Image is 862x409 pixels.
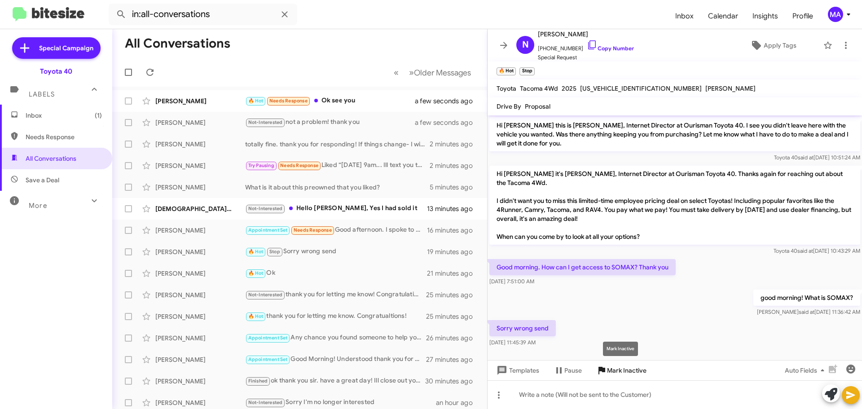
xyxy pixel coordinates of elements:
[26,132,102,141] span: Needs Response
[828,7,843,22] div: MA
[248,227,288,233] span: Appointment Set
[430,161,480,170] div: 2 minutes ago
[426,377,480,386] div: 30 minutes ago
[248,356,288,362] span: Appointment Set
[701,3,745,29] a: Calendar
[753,290,860,306] p: good morning! What is SOMAX?
[426,312,480,321] div: 25 minutes ago
[248,249,264,255] span: 🔥 Hot
[12,37,101,59] a: Special Campaign
[248,206,283,211] span: Not-Interested
[248,292,283,298] span: Not-Interested
[580,84,702,92] span: [US_VEHICLE_IDENTIFICATION_NUMBER]
[394,67,399,78] span: «
[245,160,430,171] div: Liked “[DATE] 9am... Ill text you then!”
[155,161,245,170] div: [PERSON_NAME]
[245,311,426,321] div: thank you for letting me know. Congratualtions!
[155,247,245,256] div: [PERSON_NAME]
[245,397,436,408] div: Sorry I'm no longer interested
[797,247,813,254] span: said at
[245,140,430,149] div: totally fine. thank you for responding! If things change- I will be here for you!
[245,354,426,365] div: Good Morning! Understood thank you for responding. I will update your information.
[155,226,245,235] div: [PERSON_NAME]
[248,163,274,168] span: Try Pausing
[538,53,634,62] span: Special Request
[388,63,404,82] button: Previous
[414,68,471,78] span: Older Messages
[426,334,480,343] div: 26 minutes ago
[489,278,534,285] span: [DATE] 7:51:00 AM
[245,246,427,257] div: Sorry wrong send
[26,111,102,120] span: Inbox
[564,362,582,378] span: Pause
[155,334,245,343] div: [PERSON_NAME]
[40,67,72,76] div: Toyota 40
[785,3,820,29] span: Profile
[155,377,245,386] div: [PERSON_NAME]
[248,378,268,384] span: Finished
[248,270,264,276] span: 🔥 Hot
[546,362,589,378] button: Pause
[155,204,245,213] div: [DEMOGRAPHIC_DATA][PERSON_NAME]
[269,98,308,104] span: Needs Response
[245,117,426,128] div: not a problem! thank you
[522,38,529,52] span: N
[245,183,430,192] div: What is it about this preowned that you liked?
[248,335,288,341] span: Appointment Set
[764,37,796,53] span: Apply Tags
[155,97,245,106] div: [PERSON_NAME]
[280,163,318,168] span: Needs Response
[245,225,427,235] div: Good afternoon. I spoke to the Sales manager and the sales woman already. Thank you for your foll...
[427,269,480,278] div: 21 minutes ago
[245,268,427,278] div: Ok
[155,290,245,299] div: [PERSON_NAME]
[430,183,480,192] div: 5 minutes ago
[26,176,59,185] span: Save a Deal
[727,37,819,53] button: Apply Tags
[495,362,539,378] span: Templates
[489,259,676,275] p: Good morning. How can I get access to SOMAX? Thank you
[745,3,785,29] a: Insights
[248,400,283,405] span: Not-Interested
[155,140,245,149] div: [PERSON_NAME]
[705,84,756,92] span: [PERSON_NAME]
[29,90,55,98] span: Labels
[538,40,634,53] span: [PHONE_NUMBER]
[155,269,245,278] div: [PERSON_NAME]
[488,362,546,378] button: Templates
[245,333,426,343] div: Any chance you found someone to help you? We would love to earn your business!
[389,63,476,82] nav: Page navigation example
[155,355,245,364] div: [PERSON_NAME]
[155,398,245,407] div: [PERSON_NAME]
[125,36,230,51] h1: All Conversations
[426,355,480,364] div: 27 minutes ago
[409,67,414,78] span: »
[497,67,516,75] small: 🔥 Hot
[757,308,860,315] span: [PERSON_NAME] [DATE] 11:36:42 AM
[587,45,634,52] a: Copy Number
[248,98,264,104] span: 🔥 Hot
[155,118,245,127] div: [PERSON_NAME]
[426,290,480,299] div: 25 minutes ago
[774,247,860,254] span: Toyota 40 [DATE] 10:43:29 AM
[245,96,426,106] div: Ok see you
[248,119,283,125] span: Not-Interested
[562,84,576,92] span: 2025
[489,339,536,346] span: [DATE] 11:45:39 AM
[668,3,701,29] a: Inbox
[489,320,556,336] p: Sorry wrong send
[248,313,264,319] span: 🔥 Hot
[538,29,634,40] span: [PERSON_NAME]
[95,111,102,120] span: (1)
[155,183,245,192] div: [PERSON_NAME]
[820,7,852,22] button: MA
[269,249,280,255] span: Stop
[109,4,297,25] input: Search
[525,102,550,110] span: Proposal
[155,312,245,321] div: [PERSON_NAME]
[798,154,814,161] span: said at
[39,44,93,53] span: Special Campaign
[427,204,480,213] div: 13 minutes ago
